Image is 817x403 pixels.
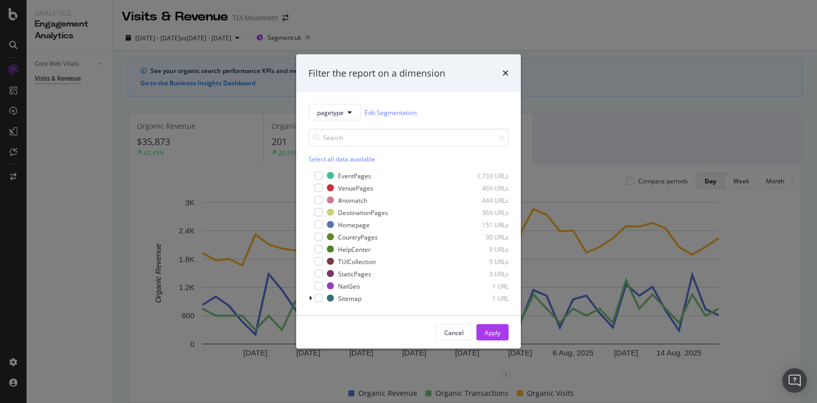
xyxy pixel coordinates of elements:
[338,183,373,192] div: VenuePages
[485,328,500,337] div: Apply
[459,245,509,253] div: 9 URLs
[338,196,367,204] div: #nomatch
[444,328,464,337] div: Cancel
[317,108,344,116] span: pagetype
[338,232,378,241] div: CountryPages
[338,281,360,290] div: NatGeo
[338,269,371,278] div: StaticPages
[459,294,509,302] div: 1 URL
[459,208,509,217] div: 369 URLs
[338,257,376,266] div: TUICollection
[338,208,388,217] div: DestinationPages
[338,294,362,302] div: Sitemap
[308,155,509,163] div: Select all data available
[308,129,509,147] input: Search
[459,183,509,192] div: 469 URLs
[308,66,445,80] div: Filter the report on a dimension
[782,368,807,393] div: Open Intercom Messenger
[459,220,509,229] div: 151 URLs
[459,232,509,241] div: 30 URLs
[459,257,509,266] div: 5 URLs
[338,220,370,229] div: Homepage
[308,104,361,121] button: pagetype
[502,66,509,80] div: times
[365,107,417,117] a: Edit Segmentation
[476,324,509,341] button: Apply
[459,196,509,204] div: 444 URLs
[338,171,371,180] div: EventPages
[338,245,371,253] div: HelpCenter
[459,281,509,290] div: 1 URL
[296,54,521,349] div: modal
[436,324,472,341] button: Cancel
[459,171,509,180] div: 1,733 URLs
[459,269,509,278] div: 3 URLs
